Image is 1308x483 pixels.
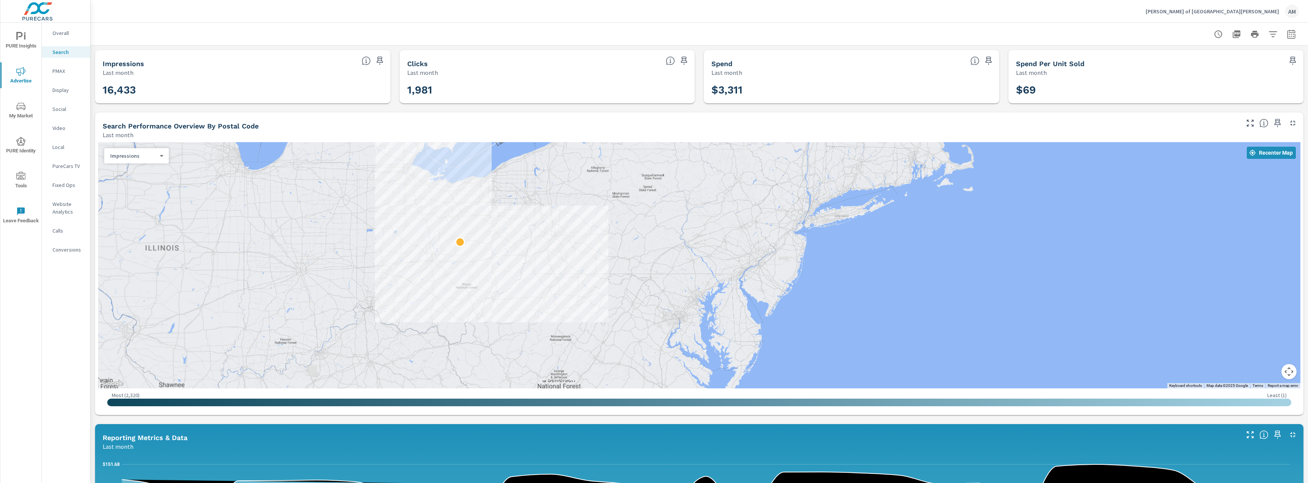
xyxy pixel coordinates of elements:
[407,84,687,97] h3: 1,981
[3,102,39,120] span: My Market
[42,244,90,255] div: Conversions
[1016,68,1047,77] p: Last month
[104,152,163,160] div: Impressions
[42,225,90,236] div: Calls
[52,29,84,37] p: Overall
[42,141,90,153] div: Local
[42,27,90,39] div: Overall
[0,23,41,233] div: nav menu
[1244,429,1256,441] button: Make Fullscreen
[1229,27,1244,42] button: "Export Report to PDF"
[52,143,84,151] p: Local
[1281,364,1297,379] button: Map camera controls
[1287,55,1299,67] span: Save this to your personalized report
[100,378,125,388] a: Open this area in Google Maps (opens a new window)
[983,55,995,67] span: Save this to your personalized report
[3,172,39,190] span: Tools
[1259,430,1268,439] span: Understand Search data over time and see how metrics compare to each other.
[52,227,84,234] p: Calls
[52,67,84,75] p: PMAX
[52,86,84,94] p: Display
[103,462,120,467] text: $151.68
[42,198,90,217] div: Website Analytics
[1259,119,1268,128] span: Understand Search performance data by postal code. Individual postal codes can be selected and ex...
[52,246,84,253] p: Conversions
[103,60,144,68] h5: Impressions
[52,48,84,56] p: Search
[103,122,259,130] h5: Search Performance Overview By Postal Code
[1287,429,1299,441] button: Minimize Widget
[407,68,438,77] p: Last month
[1271,429,1284,441] span: Save this to your personalized report
[52,105,84,113] p: Social
[1244,117,1256,129] button: Make Fullscreen
[3,67,39,86] span: Advertise
[678,55,690,67] span: Save this to your personalized report
[407,60,428,68] h5: Clicks
[1267,392,1287,399] p: Least ( 1 )
[1285,5,1299,18] div: AM
[103,442,133,451] p: Last month
[1271,117,1284,129] span: Save this to your personalized report
[42,122,90,134] div: Video
[1169,383,1202,388] button: Keyboard shortcuts
[42,179,90,191] div: Fixed Ops
[103,68,133,77] p: Last month
[970,56,979,65] span: The amount of money spent on advertising during the period.
[42,84,90,96] div: Display
[103,84,383,97] h3: 16,433
[3,207,39,225] span: Leave Feedback
[42,46,90,58] div: Search
[3,32,39,51] span: PURE Insights
[1268,383,1298,388] a: Report a map error
[1146,8,1279,15] p: [PERSON_NAME] of [GEOGRAPHIC_DATA][PERSON_NAME]
[1287,117,1299,129] button: Minimize Widget
[1250,149,1293,156] span: Recenter Map
[1284,27,1299,42] button: Select Date Range
[42,65,90,77] div: PMAX
[100,378,125,388] img: Google
[374,55,386,67] span: Save this to your personalized report
[1252,383,1263,388] a: Terms (opens in new tab)
[52,162,84,170] p: PureCars TV
[52,200,84,215] p: Website Analytics
[103,130,133,139] p: Last month
[52,181,84,189] p: Fixed Ops
[112,392,140,399] p: Most ( 2,320 )
[362,56,371,65] span: The number of times an ad was shown on your behalf.
[666,56,675,65] span: The number of times an ad was clicked by a consumer.
[1247,27,1262,42] button: Print Report
[3,137,39,155] span: PURE Identity
[711,68,742,77] p: Last month
[1016,84,1296,97] h3: $69
[42,160,90,172] div: PureCars TV
[1247,147,1296,159] button: Recenter Map
[1265,27,1281,42] button: Apply Filters
[711,60,732,68] h5: Spend
[1016,60,1084,68] h5: Spend Per Unit Sold
[1206,383,1248,388] span: Map data ©2025 Google
[52,124,84,132] p: Video
[103,434,187,442] h5: Reporting Metrics & Data
[711,84,992,97] h3: $3,311
[110,152,157,159] p: Impressions
[42,103,90,115] div: Social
